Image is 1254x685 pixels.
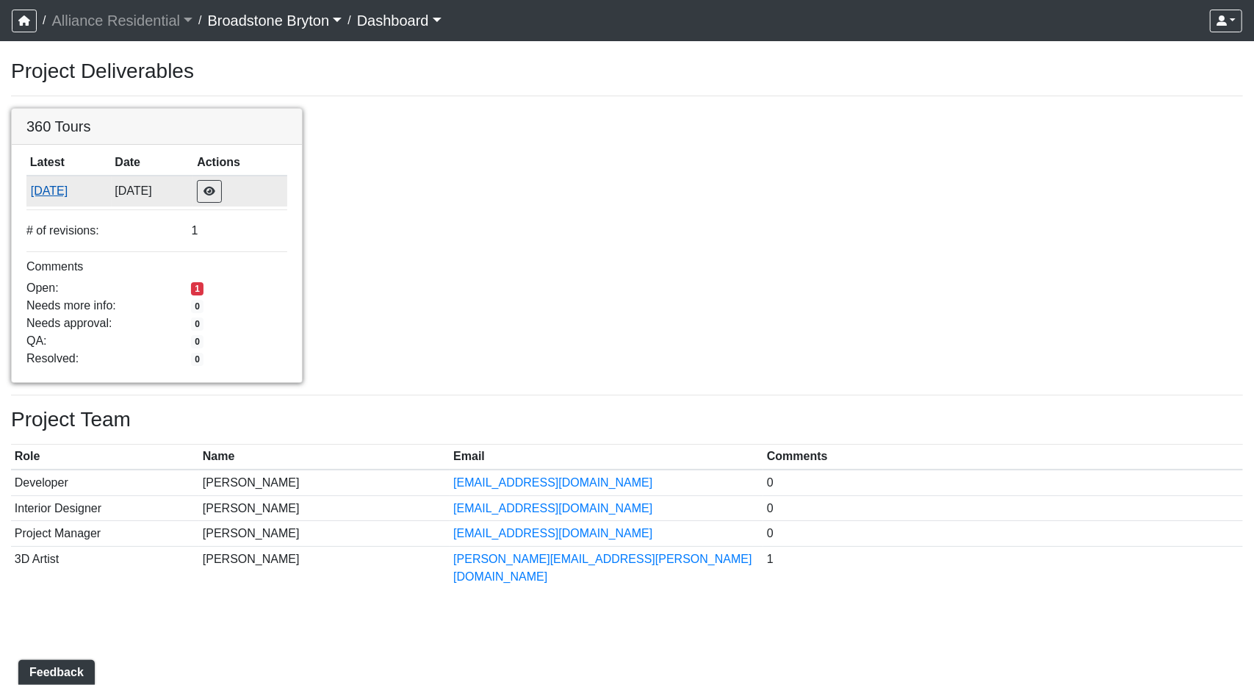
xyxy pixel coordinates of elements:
[11,59,1243,84] h3: Project Deliverables
[453,502,652,514] a: [EMAIL_ADDRESS][DOMAIN_NAME]
[199,445,450,470] th: Name
[37,6,51,35] span: /
[450,445,763,470] th: Email
[208,6,342,35] a: Broadstone Bryton
[763,495,1243,521] td: 0
[763,546,1243,589] td: 1
[199,521,450,547] td: [PERSON_NAME]
[11,656,98,685] iframe: Ybug feedback widget
[763,445,1243,470] th: Comments
[199,495,450,521] td: [PERSON_NAME]
[763,521,1243,547] td: 0
[11,546,199,589] td: 3D Artist
[342,6,356,35] span: /
[51,6,192,35] a: Alliance Residential
[11,521,199,547] td: Project Manager
[453,527,652,539] a: [EMAIL_ADDRESS][DOMAIN_NAME]
[26,176,112,207] td: 8zmQgEwLUzvW9BAfH8ufKC
[357,6,442,35] a: Dashboard
[11,470,199,495] td: Developer
[11,407,1243,432] h3: Project Team
[453,553,752,583] a: [PERSON_NAME][EMAIL_ADDRESS][PERSON_NAME][DOMAIN_NAME]
[11,495,199,521] td: Interior Designer
[453,476,652,489] a: [EMAIL_ADDRESS][DOMAIN_NAME]
[30,182,108,201] button: [DATE]
[199,470,450,495] td: [PERSON_NAME]
[192,6,207,35] span: /
[11,445,199,470] th: Role
[199,546,450,589] td: [PERSON_NAME]
[763,470,1243,495] td: 0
